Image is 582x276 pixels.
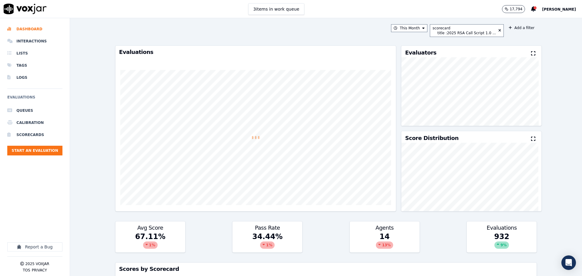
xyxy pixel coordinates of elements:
[7,59,62,71] a: Tags
[7,146,62,155] button: Start an Evaluation
[7,23,62,35] a: Dashboard
[23,268,30,273] button: TOS
[506,24,537,32] button: Add a filter
[143,241,158,249] div: 1 %
[119,225,182,231] h3: Avg Score
[7,117,62,129] a: Calibration
[542,7,576,12] span: [PERSON_NAME]
[353,225,416,231] h3: Agents
[7,71,62,84] a: Logs
[7,94,62,105] h6: Evaluations
[467,232,537,252] div: 932
[4,4,47,14] img: voxjar logo
[502,5,525,13] button: 17,794
[405,135,458,141] h3: Score Distribution
[248,3,305,15] button: 3items in work queue
[115,232,185,252] div: 67.11 %
[119,266,533,272] h3: Scores by Scorecard
[236,225,299,231] h3: Pass Rate
[7,35,62,47] a: Interactions
[470,225,533,231] h3: Evaluations
[32,268,47,273] button: Privacy
[391,24,427,32] button: This Month
[510,7,522,12] p: 17,794
[430,24,504,37] button: scorecard title :2025 RSA Call Script 1.0 ...
[376,241,393,249] div: 13 %
[7,242,62,251] button: Report a Bug
[494,241,509,249] div: 9 %
[25,261,49,266] p: 2025 Voxjar
[561,255,576,270] div: Open Intercom Messenger
[119,49,393,55] h3: Evaluations
[7,47,62,59] a: Lists
[260,241,275,249] div: 1 %
[502,5,531,13] button: 17,794
[232,232,302,252] div: 34.44 %
[405,50,436,55] h3: Evaluators
[350,232,420,252] div: 14
[437,31,496,35] div: title : 2025 RSA Call Script 1.0 ...
[433,26,496,31] div: scorecard
[7,105,62,117] a: Queues
[7,129,62,141] a: Scorecards
[542,5,582,13] button: [PERSON_NAME]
